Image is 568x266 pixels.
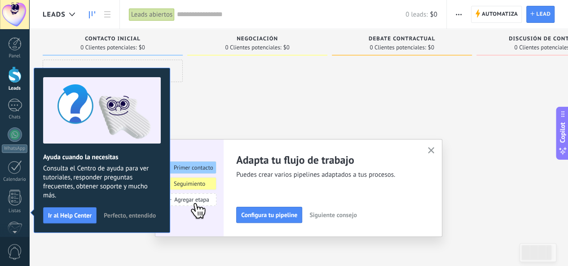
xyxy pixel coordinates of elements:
[2,114,28,120] div: Chats
[100,209,160,222] button: Perfecto, entendido
[430,10,437,19] span: $0
[104,212,156,218] span: Perfecto, entendido
[84,6,100,23] a: Leads
[237,36,278,42] span: Negociación
[2,177,28,183] div: Calendario
[48,212,92,218] span: Ir al Help Center
[305,208,361,222] button: Siguiente consejo
[236,153,417,167] h2: Adapta tu flujo de trabajo
[100,6,115,23] a: Lista
[241,212,297,218] span: Configura tu pipeline
[192,36,323,44] div: Negociación
[43,10,66,19] span: Leads
[47,36,178,44] div: Contacto inicial
[369,36,435,42] span: Debate contractual
[2,144,27,153] div: WhatsApp
[236,207,302,223] button: Configura tu pipeline
[471,6,522,23] a: Automatiza
[2,208,28,214] div: Listas
[43,153,161,161] h2: Ayuda cuando la necesitas
[2,53,28,59] div: Panel
[283,45,290,50] span: $0
[43,164,161,200] span: Consulta el Centro de ayuda para ver tutoriales, responder preguntas frecuentes, obtener soporte ...
[336,36,467,44] div: Debate contractual
[309,212,357,218] span: Siguiente consejo
[482,6,518,22] span: Automatiza
[452,6,465,23] button: Más
[370,45,426,50] span: 0 Clientes potenciales:
[526,6,555,23] a: Lead
[85,36,141,42] span: Contacto inicial
[43,60,183,82] div: Lead rápido
[558,122,567,143] span: Copilot
[2,86,28,92] div: Leads
[428,45,434,50] span: $0
[225,45,281,50] span: 0 Clientes potenciales:
[80,45,136,50] span: 0 Clientes potenciales:
[139,45,145,50] span: $0
[43,207,97,223] button: Ir al Help Center
[405,10,427,19] span: 0 leads:
[536,6,550,22] span: Lead
[236,170,417,179] span: Puedes crear varios pipelines adaptados a tus procesos.
[129,8,175,21] div: Leads abiertos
